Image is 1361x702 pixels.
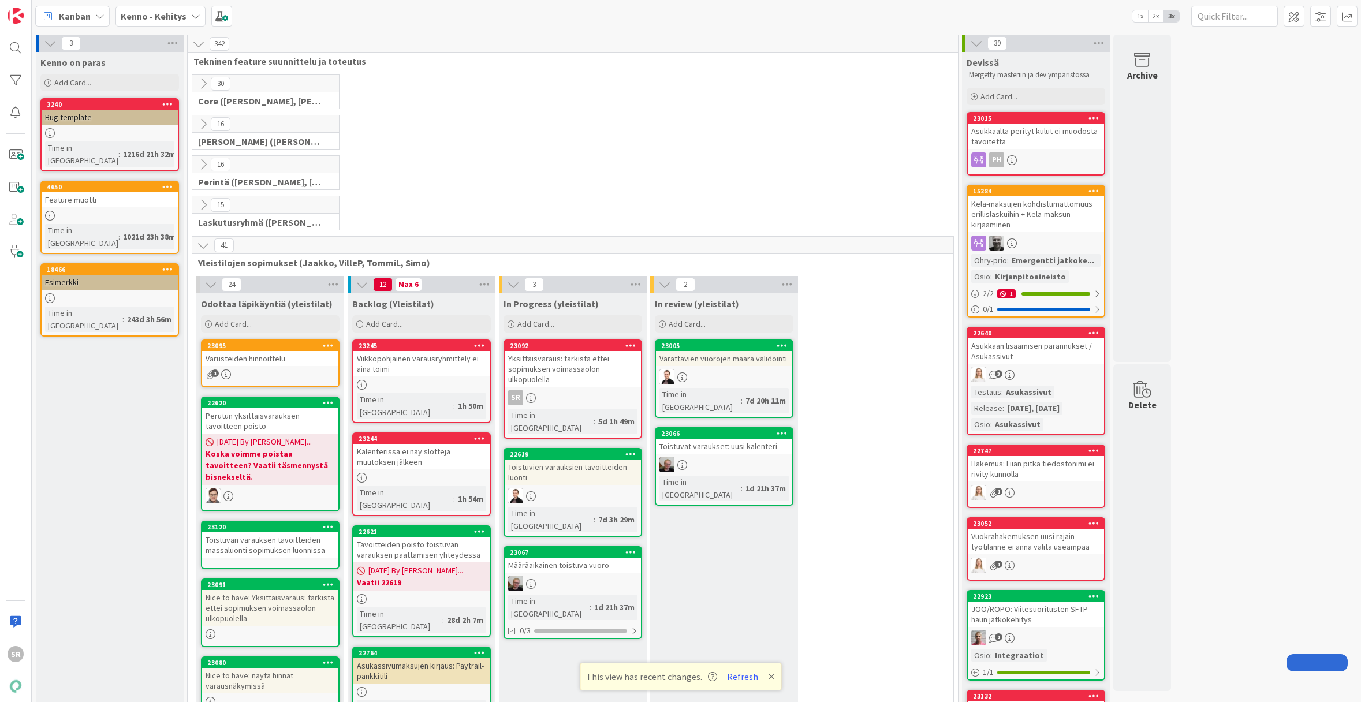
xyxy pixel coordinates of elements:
div: 22764 [359,649,490,657]
div: SL [968,367,1104,382]
a: 18466EsimerkkiTime in [GEOGRAPHIC_DATA]:243d 3h 56m [40,263,179,337]
span: Core (Pasi, Jussi, JaakkoHä, Jyri, Leo, MikkoK, Väinö, MattiH) [198,95,325,107]
div: Time in [GEOGRAPHIC_DATA] [659,476,741,501]
a: 22640Asukkaan lisäämisen parannukset / AsukassivutSLTestaus:AsukassivutRelease:[DATE], [DATE]Osio... [967,327,1105,435]
div: Osio [971,270,990,283]
a: 23244Kalenterissa ei näy slotteja muutoksen jälkeenTime in [GEOGRAPHIC_DATA]:1h 54m [352,432,491,516]
span: 342 [210,37,229,51]
div: 23080 [207,659,338,667]
div: Time in [GEOGRAPHIC_DATA] [508,507,594,532]
span: : [118,148,120,160]
div: 2/21 [968,286,1104,301]
a: 3240Bug templateTime in [GEOGRAPHIC_DATA]:1216d 21h 32m [40,98,179,171]
div: Asukkaalta perityt kulut ei muodosta tavoitetta [968,124,1104,149]
iframe: UserGuiding Product Updates RC Tooltip [1141,536,1348,646]
span: Add Card... [215,319,252,329]
div: 22923JOO/ROPO: Viitesuoritusten SFTP haun jatkokehitys [968,591,1104,627]
div: 22619 [510,450,641,458]
span: : [1007,254,1009,267]
div: 243d 3h 56m [124,313,174,326]
div: 23245 [353,341,490,351]
div: 22620Perutun yksittäisvarauksen tavoitteen poisto [202,398,338,434]
div: 22640 [973,329,1104,337]
div: Perutun yksittäisvarauksen tavoitteen poisto [202,408,338,434]
div: 22747 [973,447,1104,455]
div: [DATE], [DATE] [1004,402,1062,415]
span: Add Card... [366,319,403,329]
div: 23015Asukkaalta perityt kulut ei muodosta tavoitetta [968,113,1104,149]
span: 0/3 [520,625,531,637]
div: 23080Nice to have: näytä hinnat varausnäkymissä [202,658,338,693]
div: Yksittäisvaraus: tarkista ettei sopimuksen voimassaolon ulkopuolella [505,351,641,387]
div: 22923 [973,592,1104,600]
div: 23005 [656,341,792,351]
div: Testaus [971,386,1001,398]
span: In review (yleistilat) [655,298,739,309]
span: Halti (Sebastian, VilleH, Riikka, Antti, MikkoV, PetriH, PetriM) [198,136,325,147]
div: 18466 [42,264,178,275]
div: Asukkaan lisäämisen parannukset / Asukassivut [968,338,1104,364]
div: Toistuvien varauksien tavoitteiden luonti [505,460,641,485]
div: 23244 [359,435,490,443]
a: 23066Toistuvat varaukset: uusi kalenteriJHTime in [GEOGRAPHIC_DATA]:1d 21h 37m [655,427,793,506]
span: Tekninen feature suunnittelu ja toteutus [193,55,944,67]
img: VP [508,488,523,503]
div: SM [202,488,338,503]
div: SL [968,485,1104,500]
span: 41 [214,238,234,252]
div: Delete [1128,398,1157,412]
div: 1d 21h 37m [743,482,789,495]
span: This view has recent changes. [586,670,717,684]
div: 1/1 [968,665,1104,679]
span: Add Card... [669,319,706,329]
span: : [1002,402,1004,415]
div: 1h 54m [455,492,486,505]
div: Archive [1127,68,1158,82]
span: Devissä [967,57,999,68]
span: Add Card... [517,319,554,329]
span: 1x [1132,10,1148,22]
div: 18466Esimerkki [42,264,178,290]
span: Kanban [59,9,91,23]
span: 1 / 1 [983,666,994,678]
div: 23244Kalenterissa ei näy slotteja muutoksen jälkeen [353,434,490,469]
div: 7d 3h 29m [595,513,637,526]
span: Odottaa läpikäyntiä (yleistilat) [201,298,333,309]
div: Time in [GEOGRAPHIC_DATA] [357,486,453,511]
div: 23067Määräaikainen toistuva vuoro [505,547,641,573]
div: 23052 [973,520,1104,528]
div: 4650 [42,182,178,192]
div: 4650 [47,183,178,191]
div: 5d 1h 49m [595,415,637,428]
div: Asukassivut [1003,386,1054,398]
img: JH [659,457,674,472]
div: Kalenterissa ei näy slotteja muutoksen jälkeen [353,444,490,469]
b: Koska voimme poistaa tavoitteen? Vaatii täsmennystä bisnekseltä. [206,448,335,483]
a: 23067Määräaikainen toistuva vuoroJHTime in [GEOGRAPHIC_DATA]:1d 21h 37m0/3 [504,546,642,639]
div: 23067 [505,547,641,558]
div: 23080 [202,658,338,668]
a: 22620Perutun yksittäisvarauksen tavoitteen poisto[DATE] By [PERSON_NAME]...Koska voimme poistaa t... [201,397,340,511]
span: [DATE] By [PERSON_NAME]... [368,565,463,577]
div: Bug template [42,110,178,125]
div: Time in [GEOGRAPHIC_DATA] [357,393,453,419]
span: : [118,230,120,243]
span: 16 [211,117,230,131]
span: 30 [211,77,230,91]
a: 23245Viikkopohjainen varausryhmittely ei aina toimiTime in [GEOGRAPHIC_DATA]:1h 50m [352,339,491,423]
span: 16 [211,158,230,171]
div: 23005Varattavien vuorojen määrä validointi [656,341,792,366]
div: Osio [971,649,990,662]
span: 2 [676,278,695,292]
div: 22923 [968,591,1104,602]
div: 23052 [968,518,1104,529]
span: In Progress (yleistilat) [504,298,599,309]
span: Laskutusryhmä (Antti, Keijo) [198,216,325,228]
div: Nice to have: Yksittäisvaraus: tarkista ettei sopimuksen voimassaolon ulkopuolella [202,590,338,626]
img: SL [971,367,986,382]
a: 23091Nice to have: Yksittäisvaraus: tarkista ettei sopimuksen voimassaolon ulkopuolella [201,578,340,647]
div: Integraatiot [992,649,1047,662]
div: Time in [GEOGRAPHIC_DATA] [508,409,594,434]
div: 28d 2h 7m [444,614,486,626]
div: Vuokrahakemuksen uusi rajain työtilanne ei anna valita useampaa [968,529,1104,554]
